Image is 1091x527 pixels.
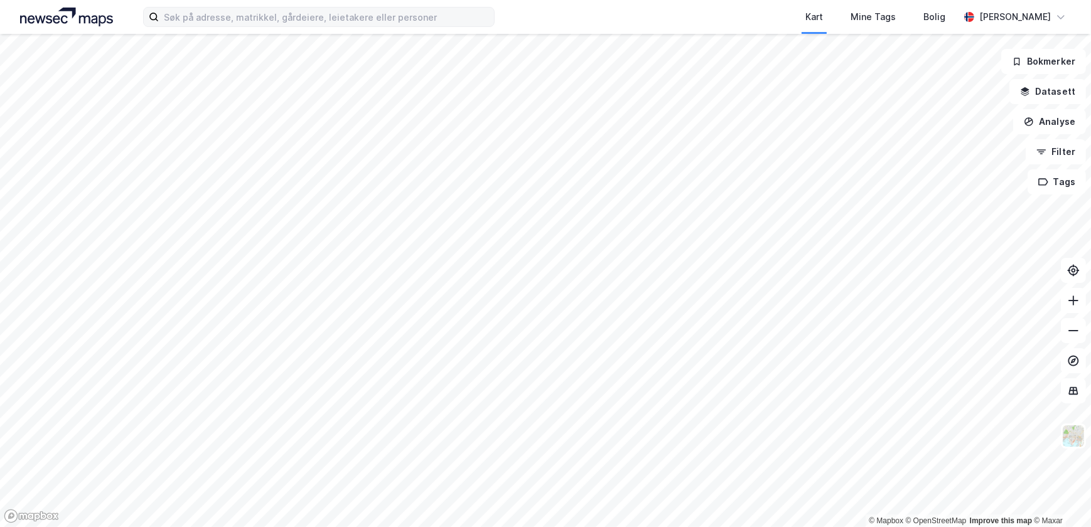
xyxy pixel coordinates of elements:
button: Filter [1026,139,1086,164]
input: Søk på adresse, matrikkel, gårdeiere, leietakere eller personer [159,8,494,26]
iframe: Chat Widget [1028,467,1091,527]
a: Mapbox homepage [4,509,59,523]
div: Bolig [923,9,945,24]
a: Mapbox [869,516,903,525]
button: Analyse [1013,109,1086,134]
a: Improve this map [970,516,1032,525]
div: [PERSON_NAME] [979,9,1051,24]
div: Kontrollprogram for chat [1028,467,1091,527]
img: Z [1061,424,1085,448]
a: OpenStreetMap [906,516,967,525]
button: Bokmerker [1001,49,1086,74]
button: Tags [1028,169,1086,194]
div: Kart [805,9,823,24]
img: logo.a4113a55bc3d86da70a041830d287a7e.svg [20,8,113,26]
button: Datasett [1009,79,1086,104]
div: Mine Tags [851,9,896,24]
